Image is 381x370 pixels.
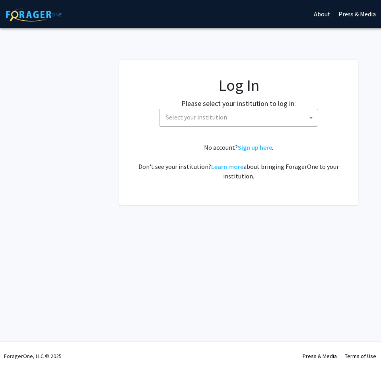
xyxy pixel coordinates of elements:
span: Select your institution [159,109,318,127]
h1: Log In [135,76,342,95]
img: ForagerOne Logo [6,8,62,22]
div: ForagerOne, LLC © 2025 [4,342,62,370]
a: Press & Media [303,352,337,360]
span: Select your institution [163,109,318,125]
a: Sign up here [238,143,272,151]
a: Terms of Use [345,352,376,360]
span: Select your institution [166,113,227,121]
div: No account? . Don't see your institution? about bringing ForagerOne to your institution. [135,143,342,181]
label: Please select your institution to log in: [181,98,296,109]
a: Learn more about bringing ForagerOne to your institution [211,162,243,170]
